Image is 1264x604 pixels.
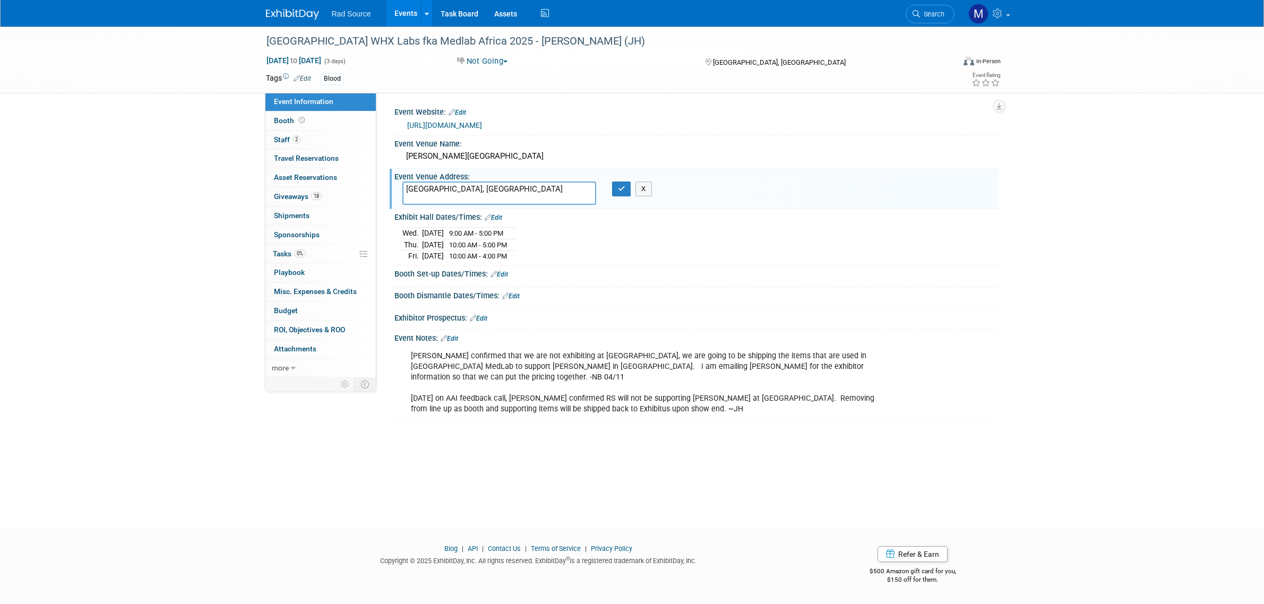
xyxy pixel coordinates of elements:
[311,192,322,200] span: 18
[964,57,974,65] img: Format-Inperson.png
[265,245,376,263] a: Tasks0%
[274,230,320,239] span: Sponsorships
[441,335,458,342] a: Edit
[394,288,999,301] div: Booth Dismantle Dates/Times:
[827,575,999,584] div: $150 off for them.
[265,187,376,206] a: Giveaways18
[422,251,444,262] td: [DATE]
[906,5,955,23] a: Search
[591,545,632,553] a: Privacy Policy
[402,227,422,239] td: Wed.
[449,229,503,237] span: 9:00 AM - 5:00 PM
[265,111,376,130] a: Booth
[321,73,344,84] div: Blood
[265,149,376,168] a: Travel Reservations
[265,206,376,225] a: Shipments
[635,182,652,196] button: X
[968,4,988,24] img: Melissa Conboy
[294,249,306,257] span: 0%
[265,168,376,187] a: Asset Reservations
[920,10,944,18] span: Search
[266,9,319,20] img: ExhibitDay
[479,545,486,553] span: |
[274,154,339,162] span: Travel Reservations
[274,173,337,182] span: Asset Reservations
[332,10,371,18] span: Rad Source
[878,546,948,562] a: Refer & Earn
[272,364,289,372] span: more
[265,321,376,339] a: ROI, Objectives & ROO
[293,135,300,143] span: 2
[522,545,529,553] span: |
[582,545,589,553] span: |
[274,344,316,353] span: Attachments
[273,249,306,258] span: Tasks
[449,241,507,249] span: 10:00 AM - 5:00 PM
[274,325,345,334] span: ROI, Objectives & ROO
[265,263,376,282] a: Playbook
[274,287,357,296] span: Misc. Expenses & Credits
[453,56,512,67] button: Not Going
[976,57,1001,65] div: In-Person
[422,227,444,239] td: [DATE]
[449,109,466,116] a: Edit
[444,545,458,553] a: Blog
[422,239,444,251] td: [DATE]
[402,239,422,251] td: Thu.
[265,131,376,149] a: Staff2
[265,301,376,320] a: Budget
[394,266,999,280] div: Booth Set-up Dates/Times:
[468,545,478,553] a: API
[274,116,307,125] span: Booth
[266,56,322,65] span: [DATE] [DATE]
[294,75,311,82] a: Edit
[488,545,521,553] a: Contact Us
[402,251,422,262] td: Fri.
[402,148,991,165] div: [PERSON_NAME][GEOGRAPHIC_DATA]
[394,169,999,182] div: Event Venue Address:
[265,282,376,301] a: Misc. Expenses & Credits
[403,346,882,420] div: [PERSON_NAME] confirmed that we are not exhibiting at [GEOGRAPHIC_DATA], we are going to be shipp...
[485,214,502,221] a: Edit
[266,73,311,85] td: Tags
[407,121,482,130] a: [URL][DOMAIN_NAME]
[263,32,939,51] div: [GEOGRAPHIC_DATA] WHX Labs fka Medlab Africa 2025 - [PERSON_NAME] (JH)
[274,97,333,106] span: Event Information
[449,252,507,260] span: 10:00 AM - 4:00 PM
[394,136,999,149] div: Event Venue Name:
[289,56,299,65] span: to
[470,315,487,322] a: Edit
[265,359,376,377] a: more
[491,271,508,278] a: Edit
[265,340,376,358] a: Attachments
[892,55,1001,71] div: Event Format
[566,556,570,562] sup: ®
[274,135,300,144] span: Staff
[394,209,999,223] div: Exhibit Hall Dates/Times:
[354,377,376,391] td: Toggle Event Tabs
[531,545,581,553] a: Terms of Service
[394,104,999,118] div: Event Website:
[274,306,298,315] span: Budget
[274,268,305,277] span: Playbook
[971,73,1000,78] div: Event Rating
[274,211,309,220] span: Shipments
[265,226,376,244] a: Sponsorships
[459,545,466,553] span: |
[266,554,812,566] div: Copyright © 2025 ExhibitDay, Inc. All rights reserved. ExhibitDay is a registered trademark of Ex...
[336,377,355,391] td: Personalize Event Tab Strip
[713,58,846,66] span: [GEOGRAPHIC_DATA], [GEOGRAPHIC_DATA]
[394,310,999,324] div: Exhibitor Prospectus:
[827,560,999,584] div: $500 Amazon gift card for you,
[265,92,376,111] a: Event Information
[274,192,322,201] span: Giveaways
[297,116,307,124] span: Booth not reserved yet
[323,58,346,65] span: (3 days)
[394,330,999,344] div: Event Notes:
[502,292,520,300] a: Edit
